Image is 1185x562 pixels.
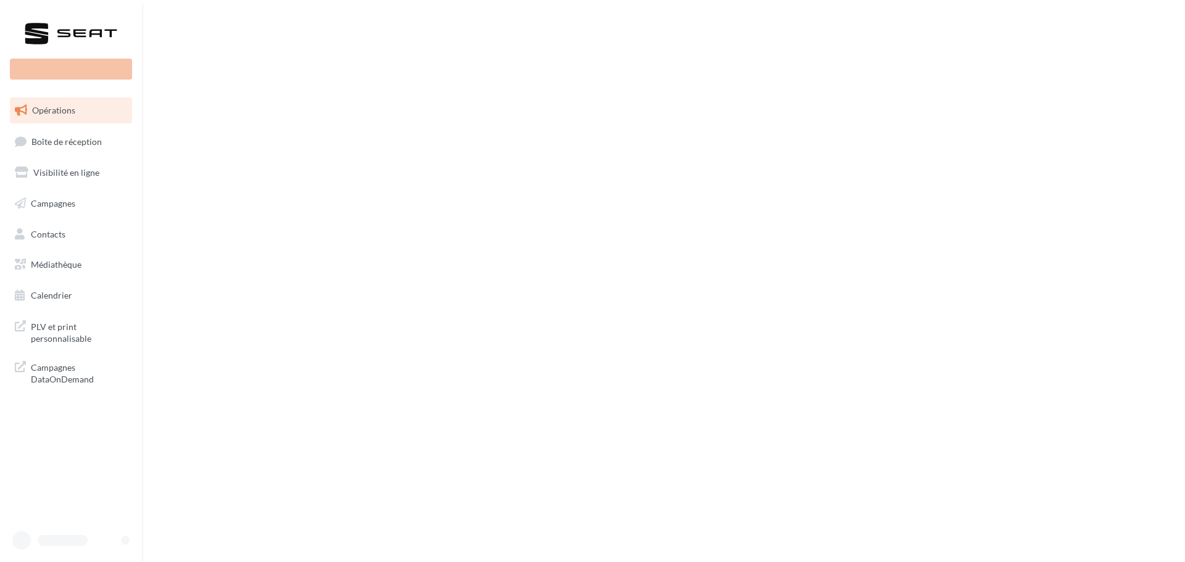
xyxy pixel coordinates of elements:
span: Médiathèque [31,259,81,270]
a: Boîte de réception [7,128,135,155]
a: Campagnes [7,191,135,217]
span: Visibilité en ligne [33,167,99,178]
span: Boîte de réception [31,136,102,146]
span: Opérations [32,105,75,115]
a: Opérations [7,97,135,123]
span: Calendrier [31,290,72,300]
a: PLV et print personnalisable [7,313,135,350]
span: PLV et print personnalisable [31,318,127,345]
div: Nouvelle campagne [10,59,132,80]
a: Campagnes DataOnDemand [7,354,135,391]
a: Calendrier [7,283,135,308]
span: Contacts [31,228,65,239]
a: Visibilité en ligne [7,160,135,186]
span: Campagnes DataOnDemand [31,359,127,386]
span: Campagnes [31,198,75,209]
a: Médiathèque [7,252,135,278]
a: Contacts [7,221,135,247]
